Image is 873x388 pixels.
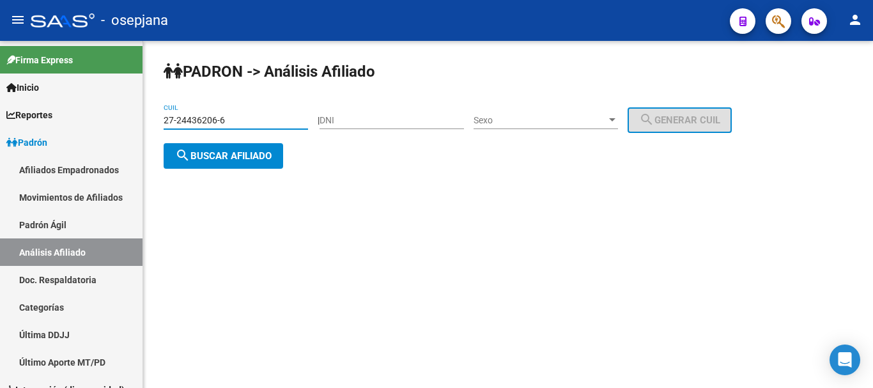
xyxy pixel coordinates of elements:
[639,114,720,126] span: Generar CUIL
[830,345,860,375] div: Open Intercom Messenger
[6,81,39,95] span: Inicio
[628,107,732,133] button: Generar CUIL
[175,148,190,163] mat-icon: search
[6,136,47,150] span: Padrón
[164,63,375,81] strong: PADRON -> Análisis Afiliado
[6,53,73,67] span: Firma Express
[6,108,52,122] span: Reportes
[101,6,168,35] span: - osepjana
[10,12,26,27] mat-icon: menu
[474,115,606,126] span: Sexo
[164,143,283,169] button: Buscar afiliado
[175,150,272,162] span: Buscar afiliado
[318,115,741,125] div: |
[847,12,863,27] mat-icon: person
[639,112,654,127] mat-icon: search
